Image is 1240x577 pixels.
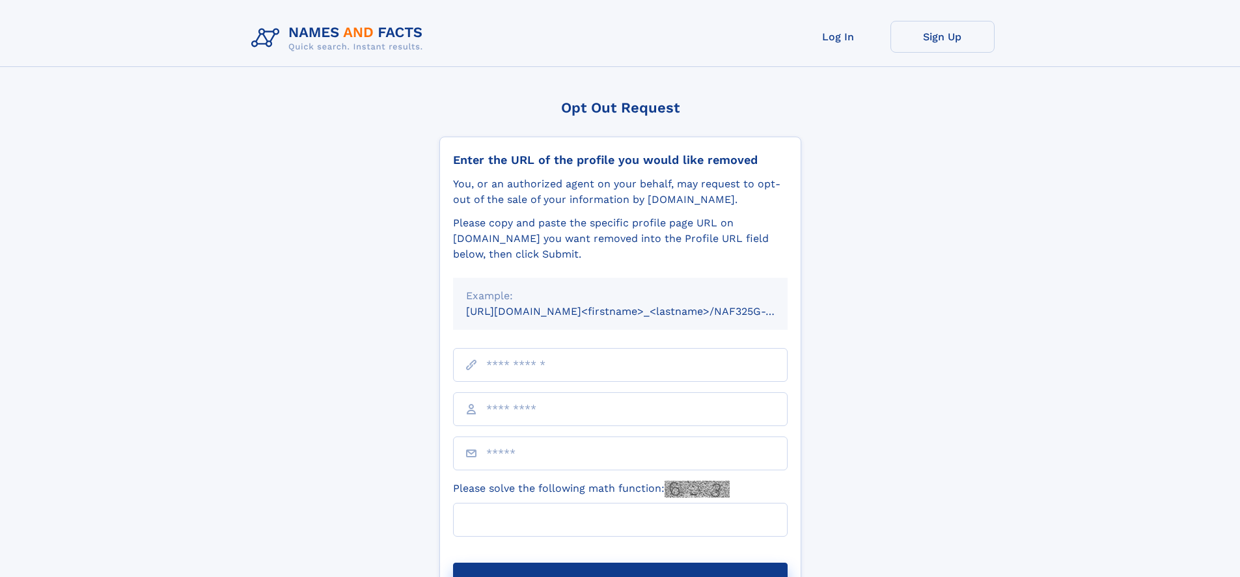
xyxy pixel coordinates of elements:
[453,153,788,167] div: Enter the URL of the profile you would like removed
[246,21,434,56] img: Logo Names and Facts
[453,215,788,262] div: Please copy and paste the specific profile page URL on [DOMAIN_NAME] you want removed into the Pr...
[890,21,995,53] a: Sign Up
[466,288,775,304] div: Example:
[786,21,890,53] a: Log In
[439,100,801,116] div: Opt Out Request
[453,481,730,498] label: Please solve the following math function:
[453,176,788,208] div: You, or an authorized agent on your behalf, may request to opt-out of the sale of your informatio...
[466,305,812,317] small: [URL][DOMAIN_NAME]<firstname>_<lastname>/NAF325G-xxxxxxxx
